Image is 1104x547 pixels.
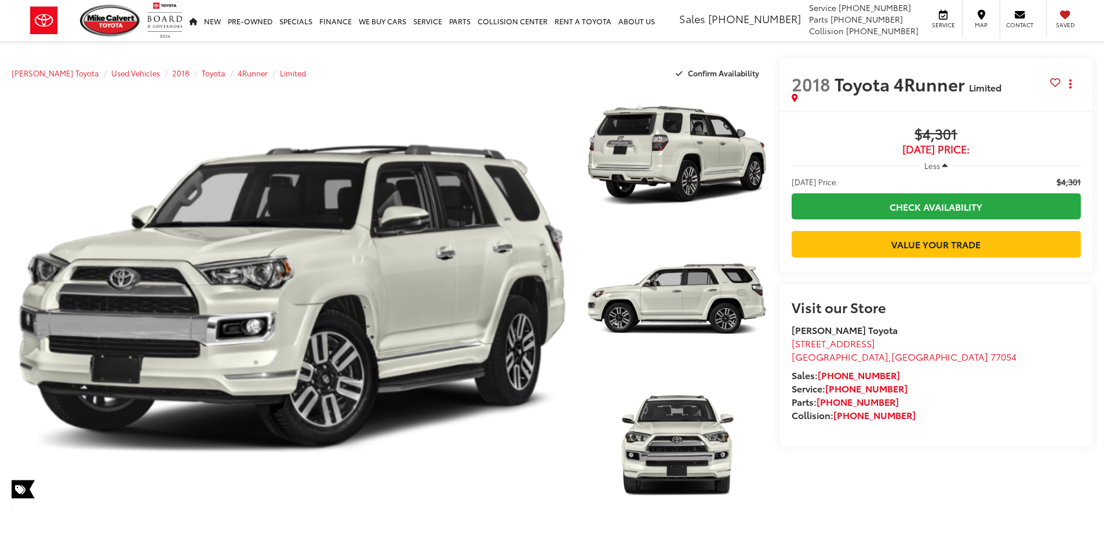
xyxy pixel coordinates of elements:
span: Map [968,21,994,29]
span: Contact [1006,21,1033,29]
a: [PHONE_NUMBER] [817,395,899,408]
span: Special [12,480,35,498]
span: [GEOGRAPHIC_DATA] [891,350,988,363]
span: [PHONE_NUMBER] [830,13,903,25]
img: 2018 Toyota 4Runner Limited [6,85,578,513]
span: [PHONE_NUMBER] [839,2,911,13]
a: Used Vehicles [111,68,160,78]
span: $4,301 [1056,176,1081,188]
a: [PHONE_NUMBER] [818,368,900,381]
a: Check Availability [792,193,1081,219]
button: Less [919,155,953,176]
span: 2018 [792,71,830,96]
a: Expand Photo 2 [585,231,768,368]
span: [DATE] Price: [792,144,1081,155]
span: [PHONE_NUMBER] [846,25,919,36]
a: 2018 [172,68,190,78]
strong: Service: [792,381,908,395]
span: Parts [809,13,828,25]
span: [STREET_ADDRESS] [792,336,875,350]
img: 2018 Toyota 4Runner Limited [583,373,770,513]
a: [STREET_ADDRESS] [GEOGRAPHIC_DATA],[GEOGRAPHIC_DATA] 77054 [792,336,1016,363]
a: Expand Photo 1 [585,87,768,225]
span: Saved [1052,21,1078,29]
a: 4Runner [238,68,268,78]
img: Mike Calvert Toyota [80,5,141,36]
a: [PHONE_NUMBER] [833,408,916,421]
span: Limited [969,80,1001,94]
strong: Sales: [792,368,900,381]
img: 2018 Toyota 4Runner Limited [583,86,770,226]
a: [PERSON_NAME] Toyota [12,68,99,78]
span: Sales [679,11,705,26]
span: [PHONE_NUMBER] [708,11,801,26]
button: Actions [1061,74,1081,94]
a: [PHONE_NUMBER] [825,381,908,395]
span: , [792,350,1016,363]
strong: Collision: [792,408,916,421]
h2: Visit our Store [792,299,1081,314]
span: [GEOGRAPHIC_DATA] [792,350,888,363]
a: Limited [280,68,306,78]
img: 2018 Toyota 4Runner Limited [583,229,770,369]
button: Confirm Availability [669,63,768,83]
strong: Parts: [792,395,899,408]
span: Confirm Availability [688,68,759,78]
span: Less [924,160,940,171]
span: Collision [809,25,844,36]
span: [DATE] Price: [792,176,838,188]
a: Expand Photo 0 [12,87,573,511]
span: Toyota 4Runner [835,71,969,96]
span: dropdown dots [1069,79,1072,89]
span: Service [930,21,956,29]
a: Toyota [202,68,225,78]
a: Value Your Trade [792,231,1081,257]
a: Expand Photo 3 [585,375,768,512]
span: $4,301 [792,126,1081,144]
span: 77054 [990,350,1016,363]
strong: [PERSON_NAME] Toyota [792,323,898,336]
span: Service [809,2,836,13]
